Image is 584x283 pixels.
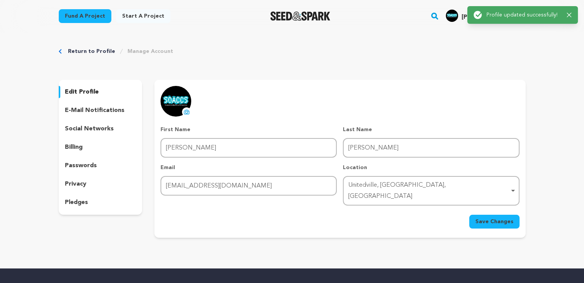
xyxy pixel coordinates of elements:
[65,87,99,97] p: edit profile
[59,104,142,117] button: e-mail notifications
[59,178,142,190] button: privacy
[65,124,114,133] p: social networks
[343,164,519,171] p: Location
[446,10,458,22] img: c4fc797afe505327.jpg
[160,176,337,196] input: Email
[343,126,519,133] p: Last Name
[270,12,331,21] a: Seed&Spark Homepage
[270,12,331,21] img: Seed&Spark Logo Dark Mode
[160,126,337,133] p: First Name
[446,10,513,22] div: Naomi T.'s Profile
[343,138,519,158] input: Last Name
[475,218,513,225] span: Save Changes
[116,9,170,23] a: Start a project
[65,198,88,207] p: pledges
[68,48,115,55] a: Return to Profile
[444,8,525,22] a: Naomi T.'s Profile
[59,48,526,55] div: Breadcrumb
[444,8,525,24] span: Naomi T.'s Profile
[59,123,142,135] button: social networks
[160,138,337,158] input: First Name
[486,11,561,19] p: Profile updated successfully!
[65,143,83,152] p: billing
[65,179,86,189] p: privacy
[59,160,142,172] button: passwords
[469,215,519,229] button: Save Changes
[160,164,337,171] p: Email
[59,9,111,23] a: Fund a project
[59,86,142,98] button: edit profile
[59,196,142,209] button: pledges
[65,161,97,170] p: passwords
[127,48,173,55] a: Manage Account
[65,106,124,115] p: e-mail notifications
[59,141,142,153] button: billing
[348,180,509,202] div: Unitedville‎, [GEOGRAPHIC_DATA], [GEOGRAPHIC_DATA]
